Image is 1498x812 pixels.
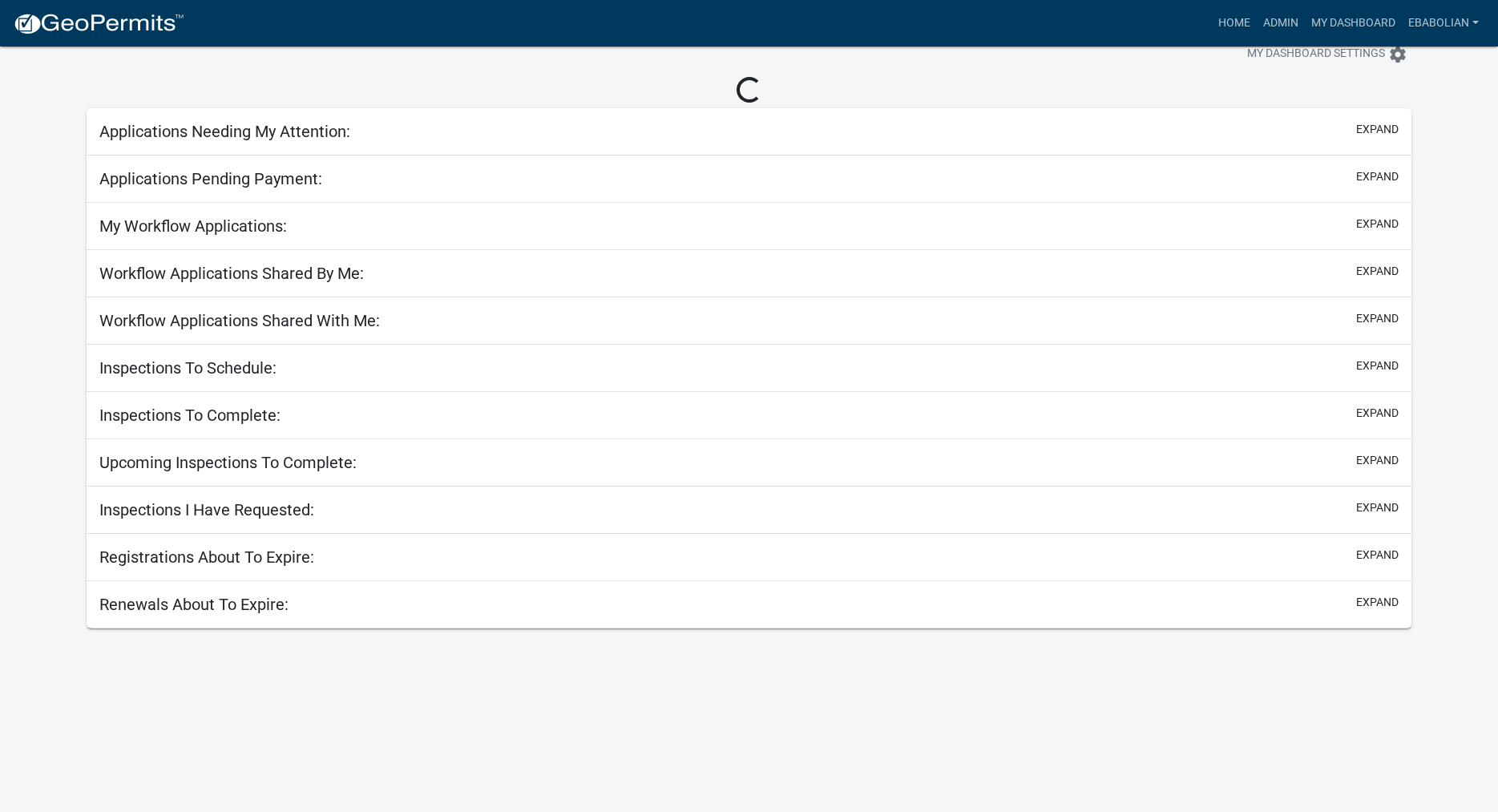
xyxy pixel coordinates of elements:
[1257,8,1305,38] a: Admin
[99,406,281,425] h5: Inspections To Complete:
[99,169,322,188] h5: Applications Pending Payment:
[1356,168,1399,185] button: expand
[1356,263,1399,280] button: expand
[99,311,380,330] h5: Workflow Applications Shared With Me:
[99,453,357,472] h5: Upcoming Inspections To Complete:
[1356,121,1399,138] button: expand
[1356,358,1399,374] button: expand
[1356,310,1399,327] button: expand
[1234,38,1420,70] button: My Dashboard Settingssettings
[99,358,277,378] h5: Inspections To Schedule:
[1305,8,1402,38] a: My Dashboard
[99,264,364,283] h5: Workflow Applications Shared By Me:
[1388,45,1407,64] i: settings
[1356,216,1399,232] button: expand
[99,122,350,141] h5: Applications Needing My Attention:
[1356,499,1399,516] button: expand
[1212,8,1257,38] a: Home
[99,500,314,519] h5: Inspections I Have Requested:
[1356,452,1399,469] button: expand
[99,595,289,614] h5: Renewals About To Expire:
[1356,547,1399,564] button: expand
[1356,405,1399,422] button: expand
[1247,45,1385,64] span: My Dashboard Settings
[1356,594,1399,611] button: expand
[99,216,287,236] h5: My Workflow Applications:
[1402,8,1485,38] a: ebabolian
[99,547,314,567] h5: Registrations About To Expire:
